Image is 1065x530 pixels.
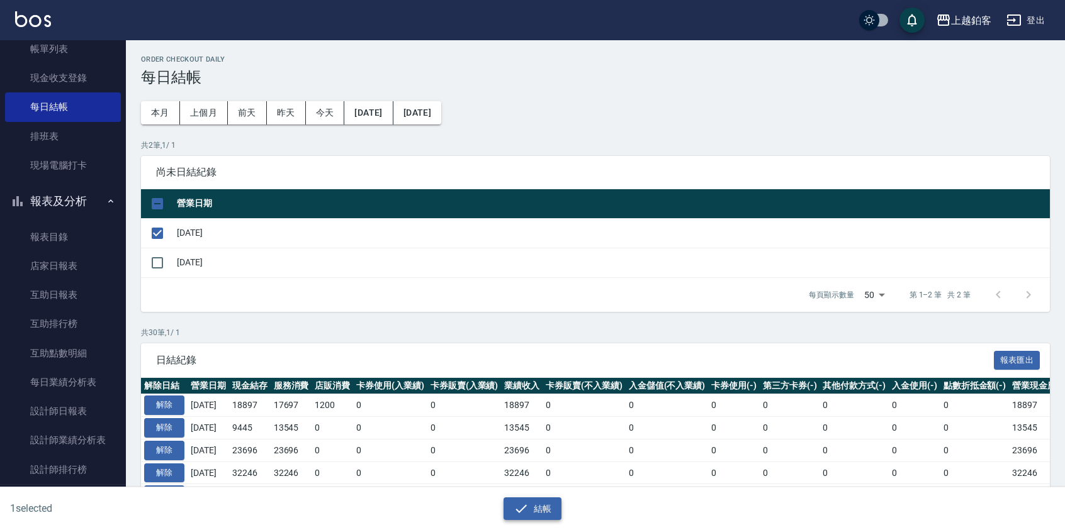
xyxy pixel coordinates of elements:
[708,394,760,417] td: 0
[820,439,889,461] td: 0
[141,378,188,394] th: 解除日結
[188,417,229,439] td: [DATE]
[229,378,271,394] th: 現金結存
[228,101,267,124] button: 前天
[144,441,184,460] button: 解除
[312,439,353,461] td: 0
[889,417,940,439] td: 0
[543,417,626,439] td: 0
[141,327,1050,338] p: 共 30 筆, 1 / 1
[931,8,996,33] button: 上越鉑客
[760,461,820,484] td: 0
[5,280,121,309] a: 互助日報表
[141,101,180,124] button: 本月
[188,461,229,484] td: [DATE]
[353,378,427,394] th: 卡券使用(入業績)
[427,461,502,484] td: 0
[427,378,502,394] th: 卡券販賣(入業績)
[10,500,264,516] h6: 1 selected
[708,378,760,394] th: 卡券使用(-)
[501,484,543,507] td: 11214
[626,484,709,507] td: 0
[889,378,940,394] th: 入金使用(-)
[5,185,121,218] button: 報表及分析
[427,484,502,507] td: 0
[427,394,502,417] td: 0
[188,394,229,417] td: [DATE]
[889,439,940,461] td: 0
[312,417,353,439] td: 0
[427,439,502,461] td: 0
[188,439,229,461] td: [DATE]
[5,223,121,251] a: 報表目錄
[5,251,121,280] a: 店家日報表
[708,417,760,439] td: 0
[5,92,121,121] a: 每日結帳
[15,11,51,27] img: Logo
[820,378,889,394] th: 其他付款方式(-)
[626,378,709,394] th: 入金儲值(不入業績)
[889,484,940,507] td: 0
[312,378,353,394] th: 店販消費
[344,101,393,124] button: [DATE]
[5,122,121,151] a: 排班表
[353,417,427,439] td: 0
[626,394,709,417] td: 0
[5,455,121,484] a: 設計師排行榜
[5,368,121,397] a: 每日業績分析表
[174,218,1050,248] td: [DATE]
[760,484,820,507] td: 0
[543,378,626,394] th: 卡券販賣(不入業績)
[994,353,1040,365] a: 報表匯出
[229,394,271,417] td: 18897
[271,394,312,417] td: 17697
[188,484,229,507] td: [DATE]
[271,378,312,394] th: 服務消費
[5,426,121,455] a: 設計師業績分析表
[188,378,229,394] th: 營業日期
[889,461,940,484] td: 0
[940,461,1010,484] td: 0
[312,394,353,417] td: 1200
[271,439,312,461] td: 23696
[5,151,121,180] a: 現場電腦打卡
[760,394,820,417] td: 0
[5,309,121,338] a: 互助排行榜
[156,166,1035,179] span: 尚未日結紀錄
[501,417,543,439] td: 13545
[501,394,543,417] td: 18897
[144,395,184,415] button: 解除
[144,485,184,505] button: 解除
[760,439,820,461] td: 0
[5,63,121,92] a: 現金收支登錄
[809,289,854,301] p: 每頁顯示數量
[353,484,427,507] td: 0
[1001,9,1050,32] button: 登出
[5,397,121,426] a: 設計師日報表
[760,417,820,439] td: 0
[141,140,1050,151] p: 共 2 筆, 1 / 1
[760,378,820,394] th: 第三方卡券(-)
[994,351,1040,370] button: 報表匯出
[229,439,271,461] td: 23696
[156,354,994,367] span: 日結紀錄
[229,417,271,439] td: 9445
[859,278,889,312] div: 50
[951,13,991,28] div: 上越鉑客
[271,461,312,484] td: 32246
[393,101,441,124] button: [DATE]
[353,461,427,484] td: 0
[708,439,760,461] td: 0
[501,439,543,461] td: 23696
[820,394,889,417] td: 0
[708,461,760,484] td: 0
[626,417,709,439] td: 0
[427,417,502,439] td: 0
[940,378,1010,394] th: 點數折抵金額(-)
[626,439,709,461] td: 0
[889,394,940,417] td: 0
[910,289,971,301] p: 第 1–2 筆 共 2 筆
[899,8,925,33] button: save
[144,418,184,438] button: 解除
[543,394,626,417] td: 0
